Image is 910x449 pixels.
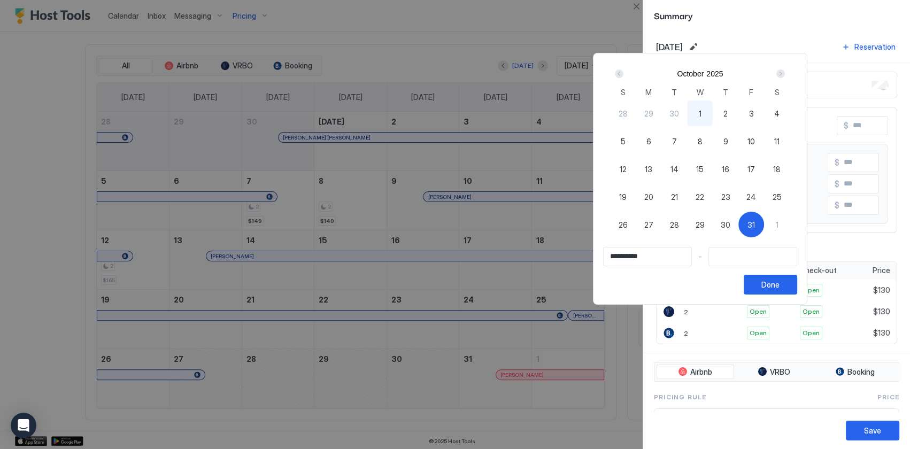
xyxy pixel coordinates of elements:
[761,279,780,290] div: Done
[613,67,627,80] button: Prev
[699,108,701,119] span: 1
[723,108,728,119] span: 2
[723,136,728,147] span: 9
[644,219,653,230] span: 27
[671,191,678,203] span: 21
[747,164,755,175] span: 17
[713,100,738,126] button: 2
[706,69,723,78] button: 2025
[645,87,652,98] span: M
[738,100,764,126] button: 3
[749,108,754,119] span: 3
[645,164,652,175] span: 13
[744,275,797,295] button: Done
[738,156,764,182] button: 17
[661,128,687,154] button: 7
[619,108,628,119] span: 28
[604,247,691,266] input: Input Field
[661,184,687,210] button: 21
[621,136,626,147] span: 5
[672,87,677,98] span: T
[610,100,636,126] button: 28
[610,156,636,182] button: 12
[646,136,651,147] span: 6
[636,100,661,126] button: 29
[738,128,764,154] button: 10
[764,184,790,210] button: 25
[747,136,755,147] span: 10
[687,100,713,126] button: 1
[721,219,730,230] span: 30
[738,184,764,210] button: 24
[619,191,627,203] span: 19
[644,108,653,119] span: 29
[669,108,679,119] span: 30
[696,219,705,230] span: 29
[661,100,687,126] button: 30
[661,212,687,237] button: 28
[644,191,653,203] span: 20
[738,212,764,237] button: 31
[775,87,780,98] span: S
[672,136,677,147] span: 7
[636,128,661,154] button: 6
[698,252,702,261] span: -
[696,164,704,175] span: 15
[621,87,626,98] span: S
[687,212,713,237] button: 29
[697,87,704,98] span: W
[670,219,679,230] span: 28
[774,136,780,147] span: 11
[747,219,755,230] span: 31
[749,87,753,98] span: F
[661,156,687,182] button: 14
[776,219,778,230] span: 1
[709,247,797,266] input: Input Field
[764,156,790,182] button: 18
[610,128,636,154] button: 5
[636,212,661,237] button: 27
[636,156,661,182] button: 13
[698,136,703,147] span: 8
[687,156,713,182] button: 15
[610,212,636,237] button: 26
[713,128,738,154] button: 9
[11,413,36,438] div: Open Intercom Messenger
[610,184,636,210] button: 19
[713,184,738,210] button: 23
[619,219,628,230] span: 26
[764,212,790,237] button: 1
[721,191,730,203] span: 23
[722,164,729,175] span: 16
[636,184,661,210] button: 20
[677,69,704,78] button: October
[773,164,781,175] span: 18
[713,212,738,237] button: 30
[713,156,738,182] button: 16
[746,191,756,203] span: 24
[774,108,780,119] span: 4
[773,191,782,203] span: 25
[773,67,787,80] button: Next
[764,128,790,154] button: 11
[696,191,704,203] span: 22
[687,128,713,154] button: 8
[687,184,713,210] button: 22
[723,87,728,98] span: T
[670,164,678,175] span: 14
[764,100,790,126] button: 4
[620,164,627,175] span: 12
